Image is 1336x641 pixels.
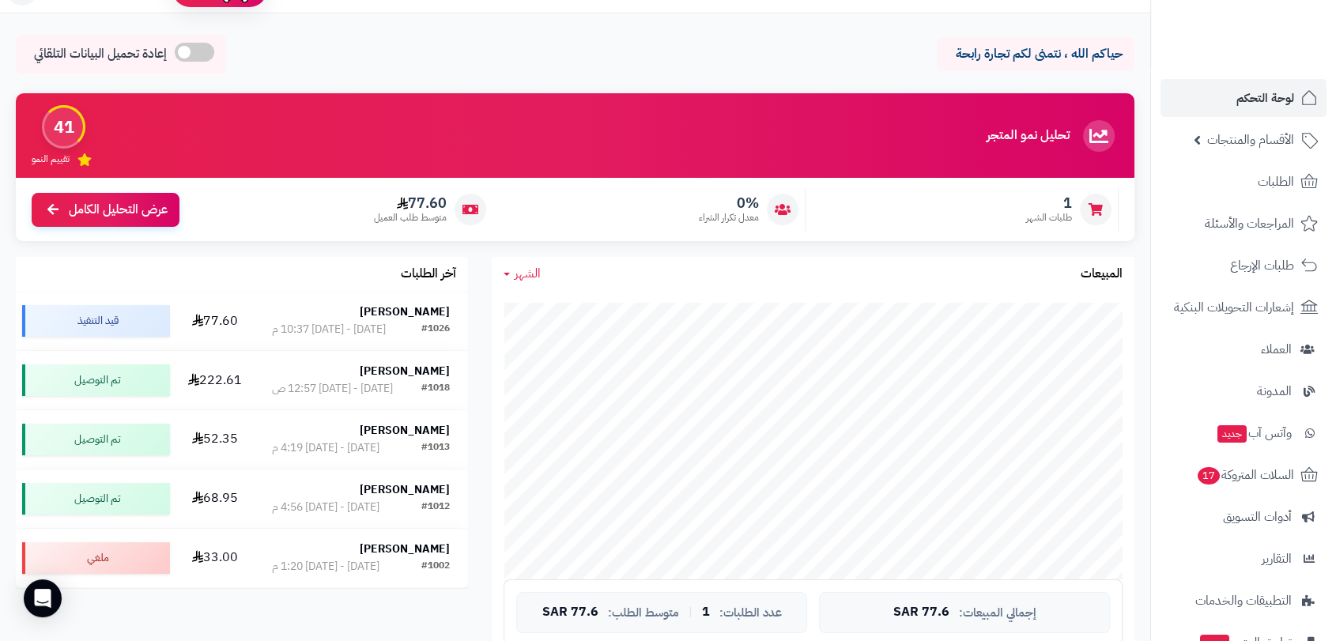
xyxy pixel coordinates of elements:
span: 0% [699,194,759,212]
div: #1002 [421,559,450,575]
a: المراجعات والأسئلة [1161,205,1327,243]
div: تم التوصيل [22,483,170,515]
div: Open Intercom Messenger [24,579,62,617]
span: وآتس آب [1216,422,1292,444]
td: 52.35 [176,410,253,469]
td: 77.60 [176,292,253,350]
span: إجمالي المبيعات: [959,606,1036,620]
span: متوسط الطلب: [608,606,679,620]
span: طلبات الإرجاع [1230,255,1294,277]
div: [DATE] - [DATE] 4:19 م [272,440,379,456]
div: #1013 [421,440,450,456]
span: 77.6 SAR [893,605,949,620]
span: معدل تكرار الشراء [699,211,759,224]
a: الشهر [504,265,541,283]
span: الشهر [515,264,541,283]
span: التقارير [1262,548,1292,570]
span: إشعارات التحويلات البنكية [1174,296,1294,319]
span: المدونة [1257,380,1292,402]
strong: [PERSON_NAME] [360,363,450,379]
span: 1 [1026,194,1072,212]
div: [DATE] - [DATE] 1:20 م [272,559,379,575]
span: العملاء [1261,338,1292,360]
a: طلبات الإرجاع [1161,247,1327,285]
div: #1012 [421,500,450,515]
span: الطلبات [1258,171,1294,193]
div: #1018 [421,381,450,397]
a: العملاء [1161,330,1327,368]
span: تقييم النمو [32,153,70,166]
div: تم التوصيل [22,424,170,455]
span: 1 [702,605,710,620]
td: 222.61 [176,351,253,409]
a: الطلبات [1161,163,1327,201]
span: إعادة تحميل البيانات التلقائي [34,45,167,63]
a: إشعارات التحويلات البنكية [1161,288,1327,326]
strong: [PERSON_NAME] [360,481,450,498]
span: طلبات الشهر [1026,211,1072,224]
span: 77.60 [374,194,447,212]
a: التقارير [1161,540,1327,578]
strong: [PERSON_NAME] [360,422,450,439]
a: لوحة التحكم [1161,79,1327,117]
div: #1026 [421,322,450,337]
span: لوحة التحكم [1236,87,1294,109]
strong: [PERSON_NAME] [360,541,450,557]
a: المدونة [1161,372,1327,410]
a: أدوات التسويق [1161,498,1327,536]
span: 17 [1198,467,1220,485]
div: [DATE] - [DATE] 4:56 م [272,500,379,515]
span: عرض التحليل الكامل [69,201,168,219]
span: المراجعات والأسئلة [1205,213,1294,235]
td: 33.00 [176,529,253,587]
span: عدد الطلبات: [719,606,782,620]
p: حياكم الله ، نتمنى لكم تجارة رابحة [949,45,1123,63]
div: قيد التنفيذ [22,305,170,337]
span: جديد [1217,425,1247,443]
span: متوسط طلب العميل [374,211,447,224]
a: السلات المتروكة17 [1161,456,1327,494]
td: 68.95 [176,469,253,528]
h3: تحليل نمو المتجر [987,129,1070,143]
div: تم التوصيل [22,364,170,396]
span: السلات المتروكة [1196,464,1294,486]
h3: آخر الطلبات [401,267,456,281]
strong: [PERSON_NAME] [360,304,450,320]
span: التطبيقات والخدمات [1195,590,1292,612]
div: [DATE] - [DATE] 12:57 ص [272,381,393,397]
span: | [689,606,693,618]
span: الأقسام والمنتجات [1207,129,1294,151]
span: أدوات التسويق [1223,506,1292,528]
h3: المبيعات [1081,267,1123,281]
a: وآتس آبجديد [1161,414,1327,452]
a: التطبيقات والخدمات [1161,582,1327,620]
a: عرض التحليل الكامل [32,193,179,227]
div: [DATE] - [DATE] 10:37 م [272,322,386,337]
span: 77.6 SAR [542,605,598,620]
div: ملغي [22,542,170,574]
